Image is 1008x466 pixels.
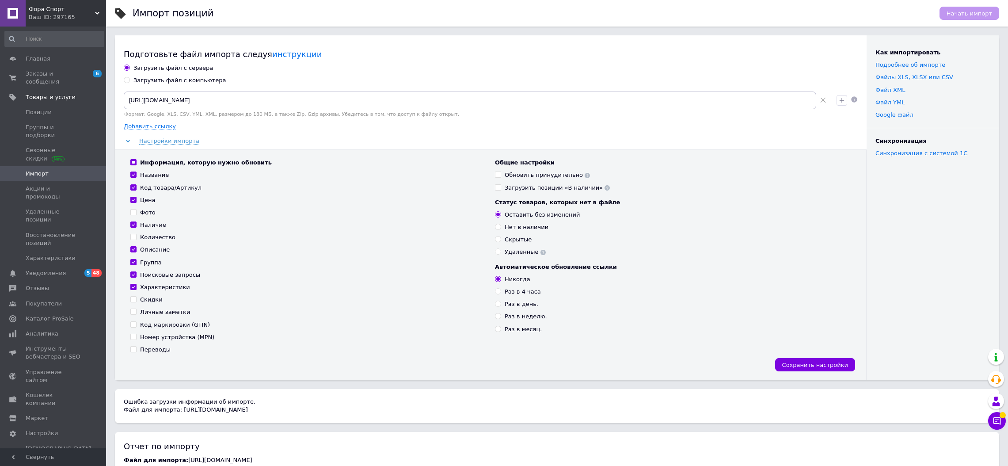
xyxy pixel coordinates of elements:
[26,185,82,201] span: Акции и промокоды
[133,8,213,19] h1: Импорт позиций
[140,196,156,204] div: Цена
[140,271,200,279] div: Поисковые запросы
[29,13,106,21] div: Ваш ID: 297165
[29,5,95,13] span: Фора Спорт
[26,284,49,292] span: Отзывы
[140,308,190,316] div: Личные заметки
[140,159,272,167] div: Информация, которую нужно обновить
[91,269,102,277] span: 48
[505,300,538,308] div: Раз в день.
[140,233,175,241] div: Количество
[140,171,169,179] div: Название
[133,76,226,84] div: Загрузить файл с компьютера
[4,31,104,47] input: Поиск
[875,87,905,93] a: Файл XML
[782,362,848,368] span: Сохранить настройки
[26,345,82,361] span: Инструменты вебмастера и SEO
[505,184,610,192] div: Загрузить позиции «В наличии»
[26,123,82,139] span: Группы и подборки
[140,259,162,267] div: Группа
[505,275,530,283] div: Никогда
[115,389,999,423] div: Ошибка загрузки информации об импорте. Файл для импорта: [URL][DOMAIN_NAME]
[133,64,213,72] div: Загрузить файл с сервера
[140,184,202,192] div: Код товара/Артикул
[140,346,171,354] div: Переводы
[26,429,58,437] span: Настройки
[775,358,855,371] button: Сохранить настройки
[875,111,913,118] a: Google файл
[26,55,50,63] span: Главная
[124,49,858,60] div: Подготовьте файл импорта следуя
[140,321,210,329] div: Код маркировки (GTIN)
[505,211,580,219] div: Оставить без изменений
[26,315,73,323] span: Каталог ProSale
[26,300,62,308] span: Покупатели
[26,231,82,247] span: Восстановление позиций
[505,313,547,321] div: Раз в неделю.
[124,123,176,130] span: Добавить ссылку
[26,146,82,162] span: Сезонные скидки
[505,288,541,296] div: Раз в 4 часа
[93,70,102,77] span: 6
[188,457,252,463] span: [URL][DOMAIN_NAME]
[875,150,967,157] a: Синхронизация с системой 1С
[26,269,66,277] span: Уведомления
[124,441,990,452] div: Отчет по импорту
[875,74,953,80] a: Файлы ХLS, XLSX или CSV
[26,208,82,224] span: Удаленные позиции
[26,254,76,262] span: Характеристики
[26,70,82,86] span: Заказы и сообщения
[84,269,91,277] span: 5
[140,221,166,229] div: Наличие
[26,330,58,338] span: Аналитика
[495,263,851,271] div: Автоматическое обновление ссылки
[875,99,905,106] a: Файл YML
[140,283,190,291] div: Характеристики
[988,412,1006,430] button: Чат с покупателем
[26,93,76,101] span: Товары и услуги
[505,223,548,231] div: Нет в наличии
[26,368,82,384] span: Управление сайтом
[124,92,816,109] input: Укажите ссылку
[140,246,170,254] div: Описание
[505,325,542,333] div: Раз в месяц.
[505,236,532,244] div: Скрытые
[140,333,214,341] div: Номер устройства (MPN)
[875,49,990,57] div: Как импортировать
[495,159,851,167] div: Общие настройки
[124,457,188,463] span: Файл для импорта:
[124,111,829,117] div: Формат: Google, XLS, CSV, YML, XML, размером до 180 МБ, а также Zip, Gzip архивы. Убедитесь в том...
[26,108,52,116] span: Позиции
[505,248,546,256] div: Удаленные
[505,171,590,179] div: Обновить принудительно
[26,170,49,178] span: Импорт
[875,137,990,145] div: Синхронизация
[140,209,156,217] div: Фото
[26,391,82,407] span: Кошелек компании
[495,199,851,206] div: Статус товаров, которых нет в файле
[139,138,199,145] span: Настройки импорта
[26,414,48,422] span: Маркет
[140,296,163,304] div: Скидки
[272,50,322,59] a: инструкции
[875,61,945,68] a: Подробнее об импорте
